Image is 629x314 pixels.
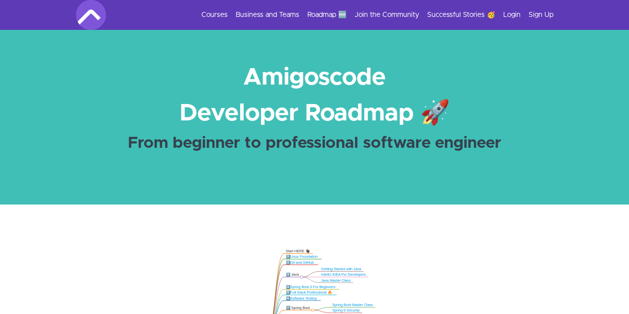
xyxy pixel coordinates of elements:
a: Java Master Class [321,278,351,282]
a: Sign Up [529,10,553,20]
div: 3️⃣ Java [286,273,300,277]
a: Git and GitHub [290,260,314,264]
a: Courses [201,10,228,20]
a: Login [503,10,521,20]
div: Start HERE 👋🏿 [286,249,311,253]
a: Successful Stories 🥳 [427,10,495,20]
a: Spring Boot 3 For Beginners [290,285,336,289]
strong: From beginner to professional software engineer [128,135,501,151]
a: Roadmap 🆕 [307,10,347,20]
a: Spring 6 Security [332,309,359,313]
div: 1️⃣ [286,255,320,259]
a: Getting Started with Java [321,267,361,271]
div: 7️⃣ Spring Boot [286,306,311,310]
div: 6️⃣ [286,296,319,301]
a: Linux Foundation [290,255,318,259]
div: 2️⃣ [286,260,316,265]
a: Spring Boot Master Class [332,303,373,307]
div: 5️⃣ [286,291,335,295]
div: 4️⃣ [286,285,337,289]
a: Join the Community [355,10,419,20]
strong: Amigoscode [243,66,386,90]
a: Business and Teams [236,10,299,20]
strong: Developer Roadmap 🚀 [180,102,450,125]
a: Software Testing [290,296,317,300]
a: IntelliJ IDEA For Developers [321,273,366,277]
a: Full Stack Professional 🔥 [290,291,332,295]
